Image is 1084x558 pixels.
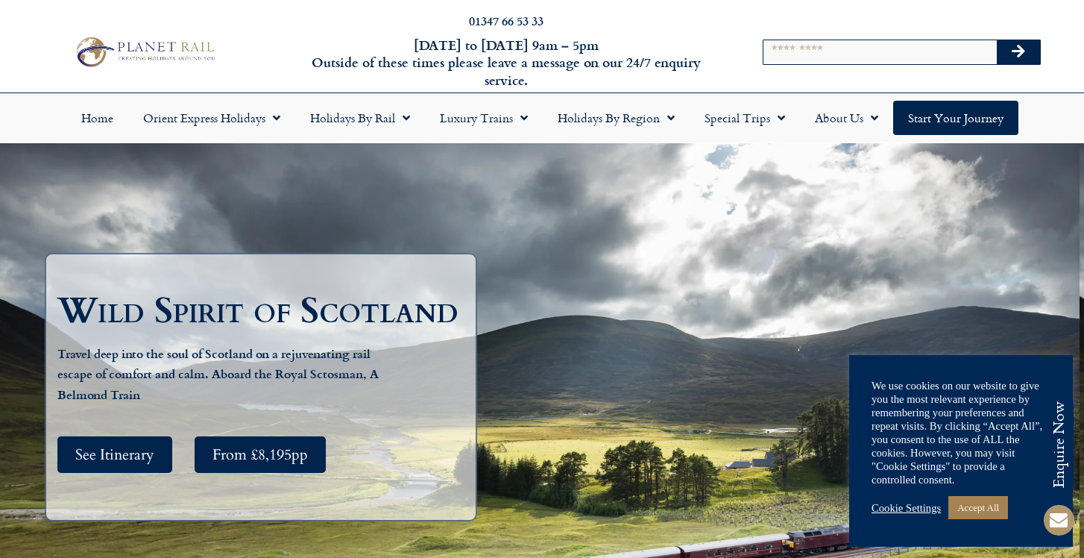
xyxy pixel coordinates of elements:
h1: Wild Spirit of Scotland [57,293,472,329]
div: We use cookies on our website to give you the most relevant experience by remembering your prefer... [872,379,1050,486]
span: See Itinerary [75,445,154,464]
a: Cookie Settings [872,501,941,515]
strong: Travel deep into the soul of Scotland on a rejuvenating rail escape of comfort and calm. Aboard t... [57,345,379,403]
a: From £8,195pp [195,436,326,473]
a: See Itinerary [57,436,172,473]
a: Luxury Trains [425,101,543,135]
a: Start your Journey [893,101,1018,135]
a: Holidays by Rail [295,101,425,135]
span: From £8,195pp [212,445,308,464]
a: Home [66,101,128,135]
img: Planet Rail Train Holidays Logo [70,34,218,70]
button: Search [997,40,1040,64]
nav: Menu [7,101,1077,135]
h6: [DATE] to [DATE] 9am – 5pm Outside of these times please leave a message on our 24/7 enquiry serv... [293,37,719,89]
a: Holidays by Region [543,101,690,135]
a: 01347 66 53 33 [469,12,543,29]
a: Orient Express Holidays [128,101,295,135]
a: About Us [800,101,893,135]
a: Special Trips [690,101,800,135]
a: Accept All [948,496,1008,519]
